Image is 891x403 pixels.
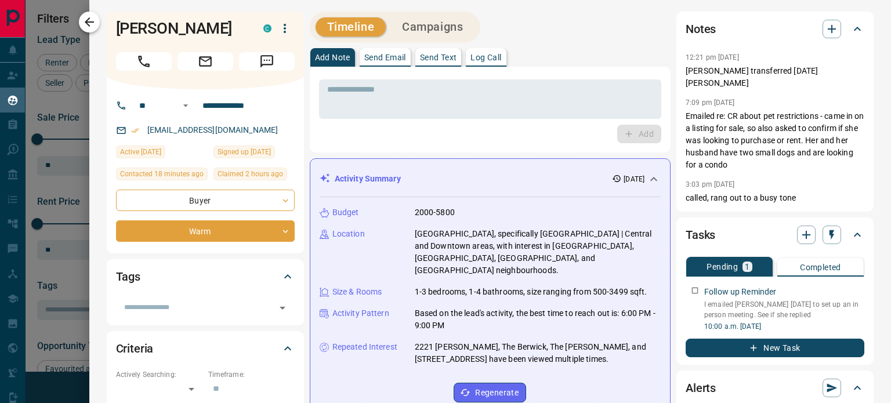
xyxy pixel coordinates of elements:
[420,53,457,61] p: Send Text
[686,374,864,402] div: Alerts
[116,190,295,211] div: Buyer
[686,20,716,38] h2: Notes
[415,206,455,219] p: 2000-5800
[704,321,864,332] p: 10:00 a.m. [DATE]
[213,168,295,184] div: Wed Aug 13 2025
[415,341,661,365] p: 2221 [PERSON_NAME], The Berwick, The [PERSON_NAME], and [STREET_ADDRESS] have been viewed multipl...
[686,15,864,43] div: Notes
[116,220,295,242] div: Warm
[116,267,140,286] h2: Tags
[454,383,526,402] button: Regenerate
[320,168,661,190] div: Activity Summary[DATE]
[390,17,475,37] button: Campaigns
[116,369,202,380] p: Actively Searching:
[686,110,864,171] p: Emailed re: CR about pet restrictions - came in on a listing for sale, so also asked to confirm i...
[686,99,735,107] p: 7:09 pm [DATE]
[332,286,382,298] p: Size & Rooms
[208,369,295,380] p: Timeframe:
[274,300,291,316] button: Open
[116,168,208,184] div: Wed Aug 13 2025
[686,65,864,89] p: [PERSON_NAME] transferred [DATE] [PERSON_NAME]
[120,168,204,180] span: Contacted 18 minutes ago
[178,52,233,71] span: Email
[686,53,739,61] p: 12:21 pm [DATE]
[470,53,501,61] p: Log Call
[147,125,278,135] a: [EMAIL_ADDRESS][DOMAIN_NAME]
[116,146,208,162] div: Wed Jul 30 2025
[624,174,644,184] p: [DATE]
[686,226,715,244] h2: Tasks
[116,19,246,38] h1: [PERSON_NAME]
[332,206,359,219] p: Budget
[686,192,864,204] p: called, rang out to a busy tone
[800,263,841,271] p: Completed
[332,307,389,320] p: Activity Pattern
[686,339,864,357] button: New Task
[116,263,295,291] div: Tags
[116,339,154,358] h2: Criteria
[218,146,271,158] span: Signed up [DATE]
[213,146,295,162] div: Wed Mar 29 2023
[218,168,283,180] span: Claimed 2 hours ago
[116,335,295,362] div: Criteria
[686,180,735,188] p: 3:03 pm [DATE]
[116,52,172,71] span: Call
[239,52,295,71] span: Message
[332,341,397,353] p: Repeated Interest
[745,263,749,271] p: 1
[332,228,365,240] p: Location
[131,126,139,135] svg: Email Verified
[415,307,661,332] p: Based on the lead's activity, the best time to reach out is: 6:00 PM - 9:00 PM
[120,146,161,158] span: Active [DATE]
[316,17,386,37] button: Timeline
[179,99,193,112] button: Open
[686,221,864,249] div: Tasks
[686,379,716,397] h2: Alerts
[707,263,738,271] p: Pending
[364,53,406,61] p: Send Email
[415,228,661,277] p: [GEOGRAPHIC_DATA], specifically [GEOGRAPHIC_DATA] | Central and Downtown areas, with interest in ...
[315,53,350,61] p: Add Note
[704,286,776,298] p: Follow up Reminder
[263,24,271,32] div: condos.ca
[415,286,647,298] p: 1-3 bedrooms, 1-4 bathrooms, size ranging from 500-3499 sqft.
[335,173,401,185] p: Activity Summary
[704,299,864,320] p: I emailed [PERSON_NAME] [DATE] to set up an in person meeting. See if she replied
